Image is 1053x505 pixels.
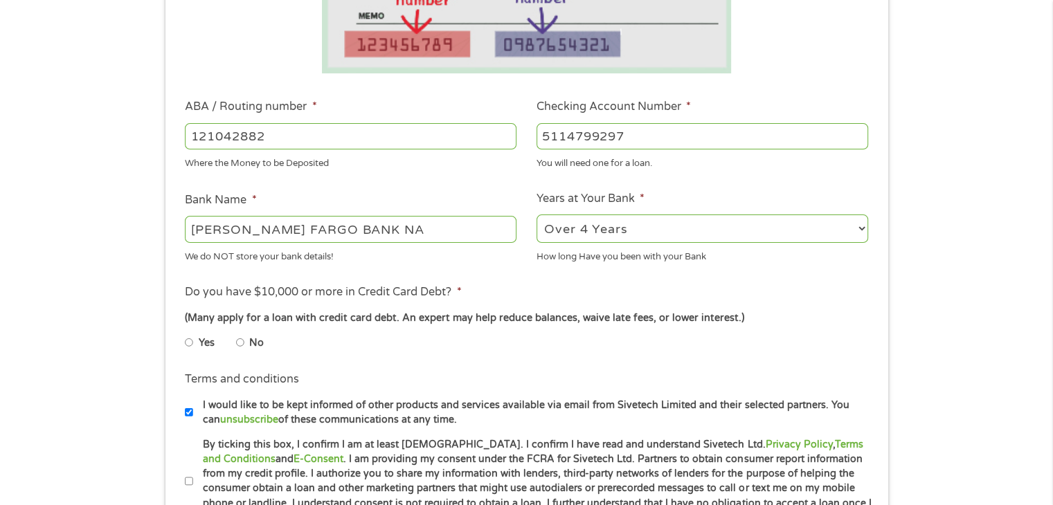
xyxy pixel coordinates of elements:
[537,152,868,171] div: You will need one for a loan.
[537,245,868,264] div: How long Have you been with your Bank
[294,453,343,465] a: E-Consent
[537,100,691,114] label: Checking Account Number
[185,100,316,114] label: ABA / Routing number
[765,439,832,450] a: Privacy Policy
[185,152,516,171] div: Where the Money to be Deposited
[203,439,863,465] a: Terms and Conditions
[185,372,299,387] label: Terms and conditions
[185,245,516,264] div: We do NOT store your bank details!
[249,336,264,351] label: No
[537,192,645,206] label: Years at Your Bank
[185,285,461,300] label: Do you have $10,000 or more in Credit Card Debt?
[199,336,215,351] label: Yes
[220,414,278,425] a: unsubscribe
[185,123,516,149] input: 263177916
[185,193,256,208] label: Bank Name
[185,311,867,326] div: (Many apply for a loan with credit card debt. An expert may help reduce balances, waive late fees...
[537,123,868,149] input: 345634636
[193,398,872,428] label: I would like to be kept informed of other products and services available via email from Sivetech...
